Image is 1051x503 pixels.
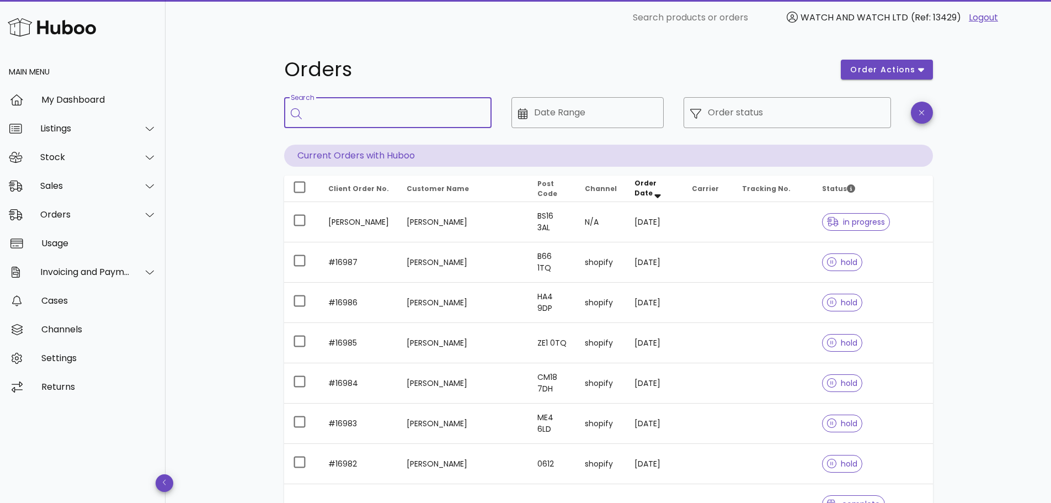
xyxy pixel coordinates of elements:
div: Orders [40,209,130,220]
div: Stock [40,152,130,162]
th: Client Order No. [319,176,398,202]
td: [DATE] [626,363,683,404]
th: Post Code [529,176,576,202]
td: shopify [576,242,626,283]
td: [PERSON_NAME] [398,323,529,363]
div: My Dashboard [41,94,157,105]
th: Tracking No. [733,176,813,202]
td: shopify [576,363,626,404]
span: Customer Name [407,184,469,193]
td: [PERSON_NAME] [319,202,398,242]
td: ZE1 0TQ [529,323,576,363]
td: [PERSON_NAME] [398,404,529,444]
td: shopify [576,404,626,444]
td: #16983 [319,404,398,444]
td: BS16 3AL [529,202,576,242]
span: hold [827,460,858,468]
th: Status [813,176,933,202]
div: Returns [41,382,157,392]
td: [PERSON_NAME] [398,363,529,404]
span: Channel [585,184,617,193]
span: Client Order No. [328,184,389,193]
span: Post Code [537,179,557,198]
th: Channel [576,176,626,202]
td: shopify [576,283,626,323]
span: Order Date [634,178,657,198]
span: order actions [850,64,916,76]
td: [PERSON_NAME] [398,444,529,484]
th: Carrier [683,176,733,202]
span: Status [822,184,855,193]
td: [PERSON_NAME] [398,202,529,242]
img: Huboo Logo [8,15,96,39]
div: Channels [41,324,157,335]
div: Usage [41,238,157,248]
p: Current Orders with Huboo [284,145,933,167]
td: [PERSON_NAME] [398,283,529,323]
div: Invoicing and Payments [40,267,130,277]
td: N/A [576,202,626,242]
td: [DATE] [626,202,683,242]
td: shopify [576,323,626,363]
td: 0612 [529,444,576,484]
div: Listings [40,123,130,134]
div: Settings [41,353,157,363]
td: CM18 7DH [529,363,576,404]
span: Tracking No. [742,184,791,193]
td: [PERSON_NAME] [398,242,529,283]
span: hold [827,379,858,387]
td: [DATE] [626,242,683,283]
td: [DATE] [626,404,683,444]
span: WATCH AND WATCH LTD [801,11,908,24]
td: HA4 9DP [529,283,576,323]
label: Search [291,94,314,102]
td: #16987 [319,242,398,283]
td: ME4 6LD [529,404,576,444]
span: Carrier [692,184,719,193]
th: Customer Name [398,176,529,202]
button: order actions [841,60,932,80]
span: hold [827,339,858,347]
td: [DATE] [626,283,683,323]
span: hold [827,299,858,306]
td: #16984 [319,363,398,404]
td: #16982 [319,444,398,484]
h1: Orders [284,60,828,80]
td: [DATE] [626,323,683,363]
div: Sales [40,181,130,191]
a: Logout [969,11,998,24]
th: Order Date: Sorted descending. Activate to remove sorting. [626,176,683,202]
span: in progress [827,218,885,226]
span: (Ref: 13429) [911,11,961,24]
span: hold [827,258,858,266]
div: Cases [41,295,157,306]
td: shopify [576,444,626,484]
td: [DATE] [626,444,683,484]
span: hold [827,420,858,427]
td: #16986 [319,283,398,323]
td: #16985 [319,323,398,363]
td: B66 1TQ [529,242,576,283]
